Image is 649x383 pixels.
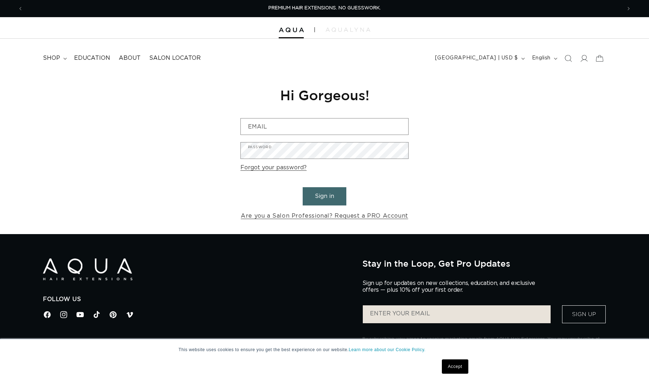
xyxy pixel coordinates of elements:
[442,359,468,374] a: Accept
[431,52,528,65] button: [GEOGRAPHIC_DATA] | USD $
[326,28,370,32] img: aqualyna.com
[114,50,145,66] a: About
[362,335,606,350] p: By subscribing, you agree to receive marketing emails from AQUA Hair Extensions. You may unsubscr...
[268,6,381,10] span: PREMIUM HAIR EXTENSIONS. NO GUESSWORK.
[362,258,606,268] h2: Stay in the Loop, Get Pro Updates
[560,50,576,66] summary: Search
[279,28,304,33] img: Aqua Hair Extensions
[43,54,60,62] span: shop
[241,211,408,221] a: Are you a Salon Professional? Request a PRO Account
[241,118,408,135] input: Email
[363,305,551,323] input: ENTER YOUR EMAIL
[43,258,132,280] img: Aqua Hair Extensions
[435,54,518,62] span: [GEOGRAPHIC_DATA] | USD $
[39,50,70,66] summary: shop
[532,54,551,62] span: English
[179,346,470,353] p: This website uses cookies to ensure you get the best experience on our website.
[621,2,636,15] button: Next announcement
[13,2,28,15] button: Previous announcement
[70,50,114,66] a: Education
[43,296,352,303] h2: Follow Us
[349,347,426,352] a: Learn more about our Cookie Policy.
[240,163,307,173] a: Forgot your password?
[119,54,141,62] span: About
[145,50,205,66] a: Salon Locator
[303,187,346,205] button: Sign in
[562,305,606,323] button: Sign Up
[74,54,110,62] span: Education
[240,86,409,104] h1: Hi Gorgeous!
[149,54,201,62] span: Salon Locator
[362,280,541,294] p: Sign up for updates on new collections, education, and exclusive offers — plus 10% off your first...
[528,52,560,65] button: English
